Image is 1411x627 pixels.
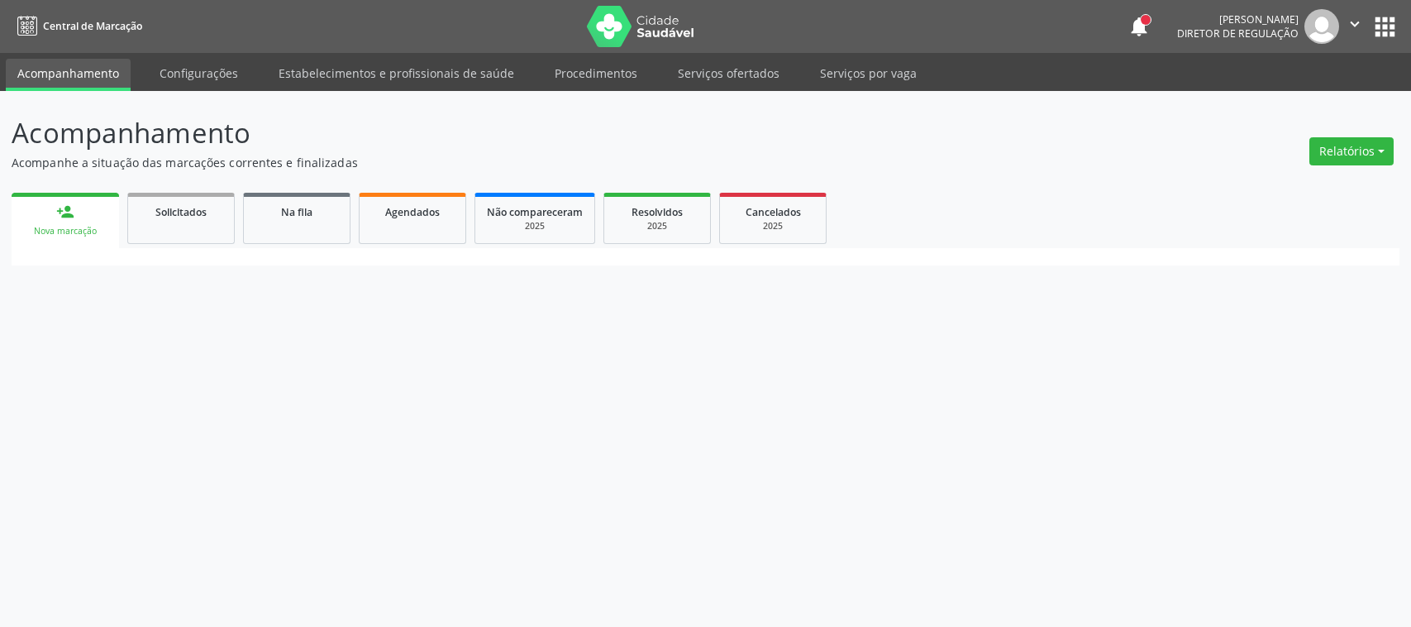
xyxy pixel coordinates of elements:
button: Relatórios [1309,137,1394,165]
span: Resolvidos [632,205,683,219]
a: Serviços ofertados [666,59,791,88]
div: Nova marcação [23,225,107,237]
a: Central de Marcação [12,12,142,40]
a: Acompanhamento [6,59,131,91]
img: img [1304,9,1339,44]
div: 2025 [616,220,698,232]
a: Procedimentos [543,59,649,88]
div: person_add [56,203,74,221]
div: 2025 [487,220,583,232]
div: 2025 [732,220,814,232]
a: Configurações [148,59,250,88]
p: Acompanhe a situação das marcações correntes e finalizadas [12,154,983,171]
div: [PERSON_NAME] [1177,12,1299,26]
a: Estabelecimentos e profissionais de saúde [267,59,526,88]
button:  [1339,9,1370,44]
span: Não compareceram [487,205,583,219]
span: Cancelados [746,205,801,219]
span: Central de Marcação [43,19,142,33]
i:  [1346,15,1364,33]
span: Agendados [385,205,440,219]
span: Solicitados [155,205,207,219]
button: apps [1370,12,1399,41]
span: Na fila [281,205,312,219]
p: Acompanhamento [12,112,983,154]
span: Diretor de regulação [1177,26,1299,41]
button: notifications [1127,15,1151,38]
a: Serviços por vaga [808,59,928,88]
